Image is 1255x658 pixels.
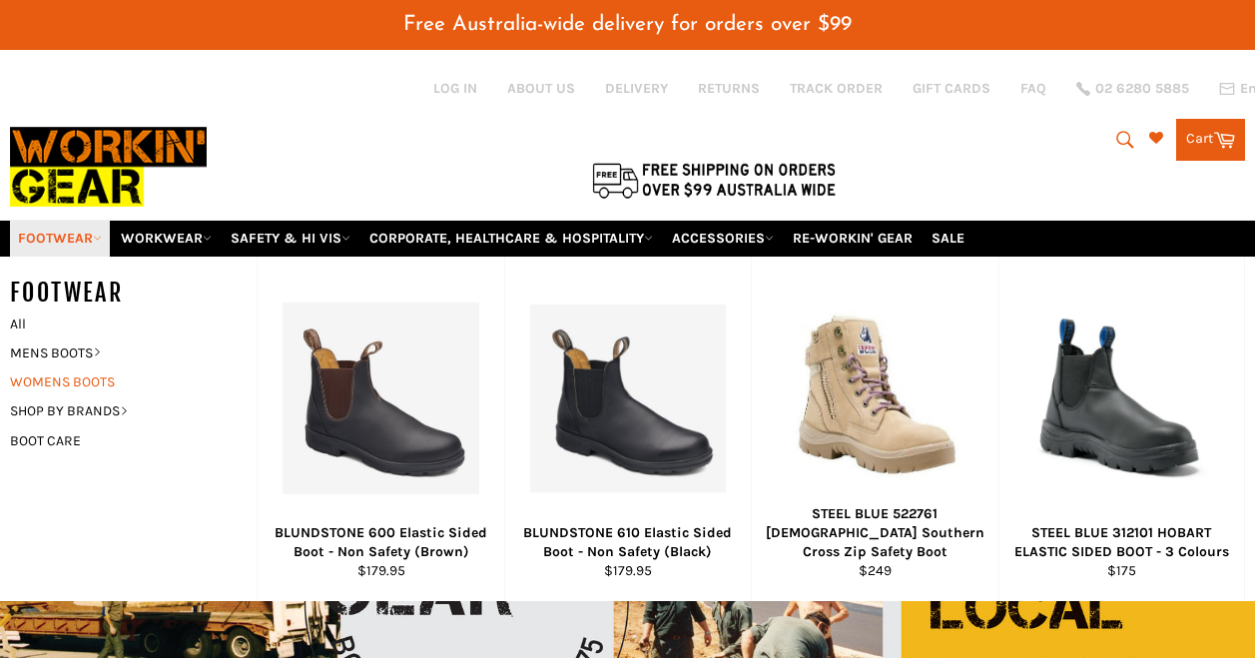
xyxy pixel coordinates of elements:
img: STEEL BLUE 522761 Ladies Southern Cross Zip Safety Boot - Workin Gear [777,301,972,496]
img: STEEL BLUE 312101 HOBART ELASTIC SIDED BOOT - Workin' Gear [1024,312,1219,485]
a: DELIVERY [605,79,668,98]
a: STEEL BLUE 522761 Ladies Southern Cross Zip Safety Boot - Workin Gear STEEL BLUE 522761 [DEMOGRAP... [751,257,997,601]
div: $175 [1011,561,1231,580]
a: GIFT CARDS [913,79,990,98]
h5: FOOTWEAR [10,277,257,310]
a: STEEL BLUE 312101 HOBART ELASTIC SIDED BOOT - Workin' Gear STEEL BLUE 312101 HOBART ELASTIC SIDED... [998,257,1245,601]
div: STEEL BLUE 522761 [DEMOGRAPHIC_DATA] Southern Cross Zip Safety Boot [765,504,985,562]
div: $249 [765,561,985,580]
a: Log in [433,80,477,97]
div: STEEL BLUE 312101 HOBART ELASTIC SIDED BOOT - 3 Colours [1011,523,1231,562]
a: RETURNS [698,79,760,98]
div: BLUNDSTONE 610 Elastic Sided Boot - Non Safety (Black) [517,523,738,562]
a: SALE [924,221,972,256]
img: BLUNDSTONE 600 Elastic Sided Boot - Non Safety (Brown) - Workin Gear [283,303,478,494]
a: WORKWEAR [113,221,220,256]
a: BLUNDSTONE 600 Elastic Sided Boot - Non Safety (Brown) - Workin Gear BLUNDSTONE 600 Elastic Sided... [257,257,503,601]
div: $179.95 [517,561,738,580]
a: Cart [1176,119,1245,161]
div: $179.95 [271,561,491,580]
a: SAFETY & HI VIS [223,221,358,256]
a: TRACK ORDER [790,79,883,98]
div: BLUNDSTONE 600 Elastic Sided Boot - Non Safety (Brown) [271,523,491,562]
a: BLUNDSTONE 610 Elastic Sided Boot - Non Safety - Workin Gear BLUNDSTONE 610 Elastic Sided Boot - ... [504,257,751,601]
a: CORPORATE, HEALTHCARE & HOSPITALITY [361,221,661,256]
span: 02 6280 5885 [1095,82,1189,96]
a: ABOUT US [507,79,575,98]
img: BLUNDSTONE 610 Elastic Sided Boot - Non Safety - Workin Gear [530,305,726,492]
a: FAQ [1020,79,1046,98]
span: Free Australia-wide delivery for orders over $99 [403,14,852,35]
img: Flat $9.95 shipping Australia wide [589,159,839,201]
a: ACCESSORIES [664,221,782,256]
img: Workin Gear leaders in Workwear, Safety Boots, PPE, Uniforms. Australia's No.1 in Workwear [10,114,207,220]
a: 02 6280 5885 [1076,82,1189,96]
a: FOOTWEAR [10,221,110,256]
a: RE-WORKIN' GEAR [785,221,921,256]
